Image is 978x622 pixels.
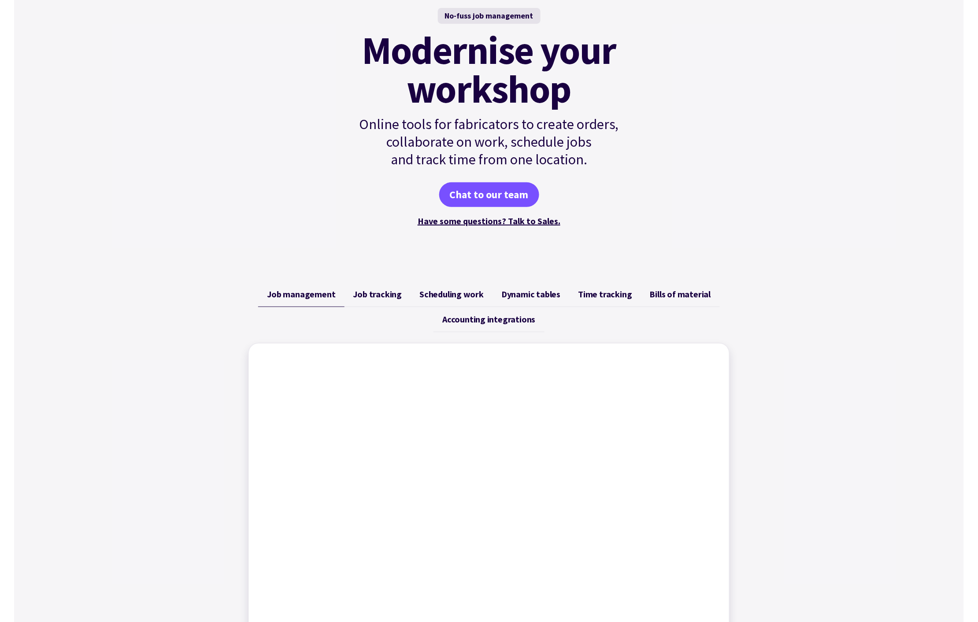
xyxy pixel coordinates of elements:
span: Bills of material [650,289,711,300]
iframe: Chat Widget [831,527,978,622]
span: Accounting integrations [442,314,535,325]
span: Job tracking [353,289,402,300]
a: Have some questions? Talk to Sales. [418,215,560,226]
a: Chat to our team [439,182,539,207]
span: Job management [267,289,335,300]
div: No-fuss job management [438,8,541,24]
span: Scheduling work [419,289,484,300]
span: Time tracking [578,289,632,300]
span: Dynamic tables [501,289,560,300]
mark: Modernise your workshop [362,31,616,108]
p: Online tools for fabricators to create orders, collaborate on work, schedule jobs and track time ... [340,115,638,168]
